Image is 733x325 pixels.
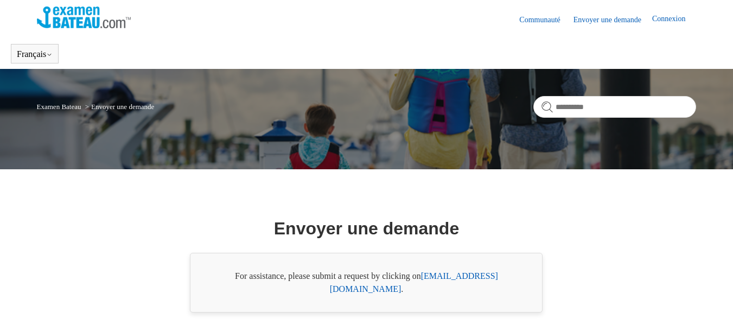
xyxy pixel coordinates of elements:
input: Rechercher [533,96,696,118]
li: Envoyer une demande [83,103,155,111]
div: For assistance, please submit a request by clicking on . [190,253,543,313]
a: Examen Bateau [37,103,81,111]
button: Français [17,49,53,59]
h1: Envoyer une demande [274,215,459,241]
a: Communauté [519,14,571,26]
img: Page d’accueil du Centre d’aide Examen Bateau [37,7,131,28]
li: Examen Bateau [37,103,83,111]
a: Envoyer une demande [573,14,652,26]
a: Connexion [652,13,696,26]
